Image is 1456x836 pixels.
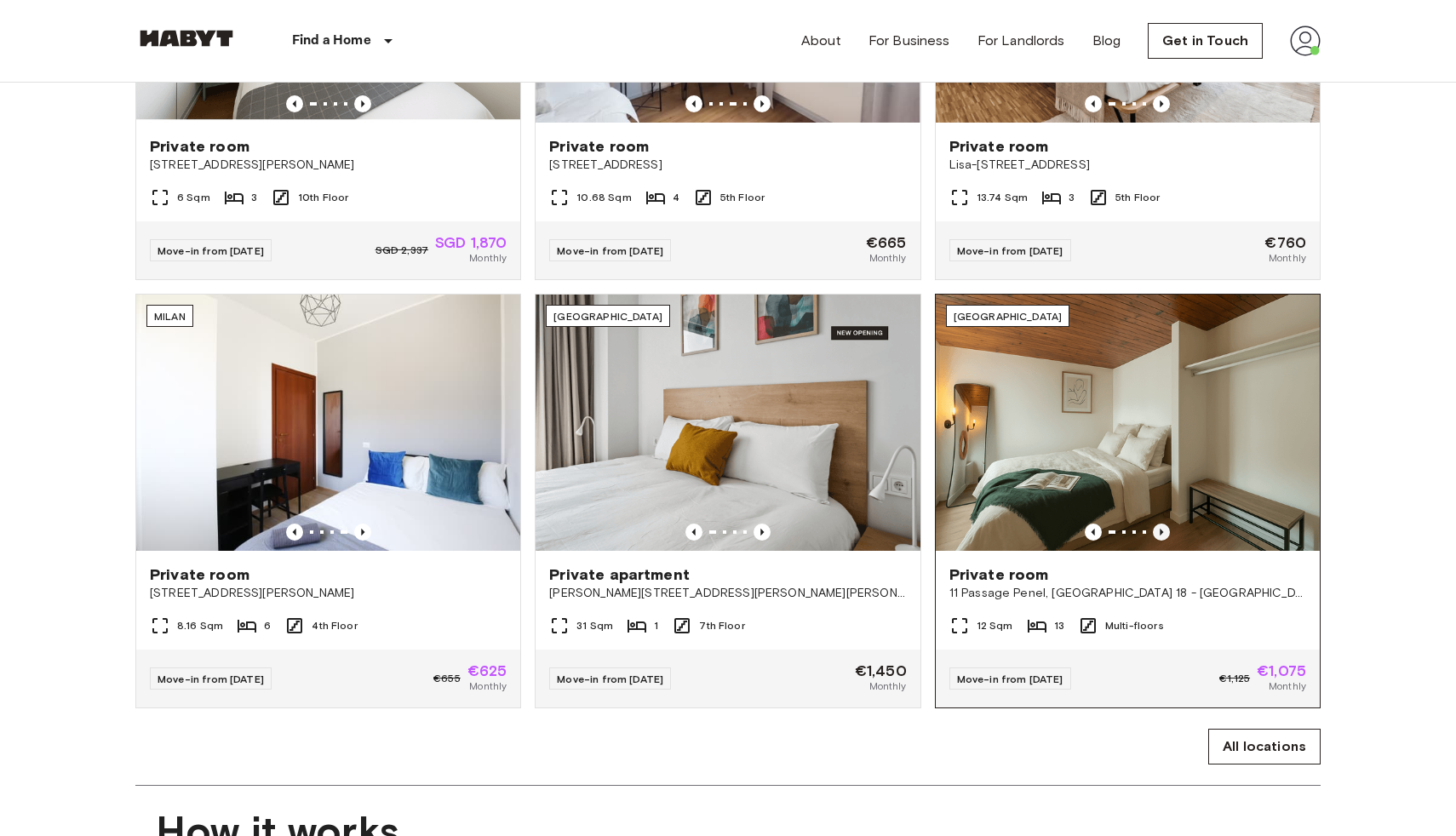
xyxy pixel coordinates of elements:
a: For Landlords [977,31,1065,51]
img: Marketing picture of unit FR-18-011-001-012 [936,295,1320,551]
span: 13.74 Sqm [977,190,1028,205]
span: 31 Sqm [576,618,613,633]
button: Previous image [286,524,303,541]
span: Private room [549,136,649,157]
span: 3 [1069,190,1075,205]
span: Move-in from [DATE] [557,244,663,257]
span: Monthly [469,250,507,266]
a: About [801,31,841,51]
span: Private room [949,564,1049,585]
button: Previous image [754,95,771,112]
span: Move-in from [DATE] [158,244,264,257]
span: 6 [264,618,271,633]
span: Milan [154,310,186,323]
span: 6 Sqm [177,190,210,205]
span: Move-in from [DATE] [957,673,1063,685]
span: [STREET_ADDRESS] [549,157,906,174]
span: Private apartment [549,564,690,585]
span: 1 [654,618,658,633]
span: 13 [1054,618,1064,633]
button: Previous image [1085,524,1102,541]
span: €1,125 [1219,671,1250,686]
span: Monthly [869,250,907,266]
span: Monthly [469,679,507,694]
button: Previous image [1085,95,1102,112]
a: Marketing picture of unit FR-18-011-001-012Previous imagePrevious image[GEOGRAPHIC_DATA]Private r... [935,294,1321,708]
button: Previous image [354,95,371,112]
span: [STREET_ADDRESS][PERSON_NAME] [150,157,507,174]
img: Habyt [135,30,238,47]
span: 8.16 Sqm [177,618,223,633]
span: 4 [673,190,679,205]
a: All locations [1208,729,1321,764]
span: Move-in from [DATE] [557,673,663,685]
img: Marketing picture of unit IT-14-111-001-006 [136,295,520,551]
span: [GEOGRAPHIC_DATA] [954,310,1063,323]
span: 4th Floor [312,618,357,633]
span: Move-in from [DATE] [957,244,1063,257]
span: €760 [1264,235,1306,250]
span: 5th Floor [1115,190,1160,205]
span: €1,075 [1257,663,1306,679]
span: 10.68 Sqm [576,190,631,205]
img: avatar [1290,26,1321,56]
a: Get in Touch [1148,23,1263,59]
a: Marketing picture of unit ES-15-102-734-001Previous imagePrevious image[GEOGRAPHIC_DATA]Private a... [535,294,920,708]
span: Private room [150,564,249,585]
span: [GEOGRAPHIC_DATA] [553,310,662,323]
button: Previous image [754,524,771,541]
span: €665 [866,235,907,250]
a: Blog [1092,31,1121,51]
span: Move-in from [DATE] [158,673,264,685]
span: [STREET_ADDRESS][PERSON_NAME] [150,585,507,602]
span: SGD 2,337 [375,243,428,258]
span: 10th Floor [298,190,349,205]
span: €655 [433,671,461,686]
button: Previous image [286,95,303,112]
span: Monthly [869,679,907,694]
span: 5th Floor [720,190,765,205]
span: Multi-floors [1105,618,1164,633]
span: 12 Sqm [977,618,1013,633]
button: Previous image [1153,524,1170,541]
span: SGD 1,870 [435,235,507,250]
span: Lisa-[STREET_ADDRESS] [949,157,1306,174]
a: Previous imagePrevious imageMilanPrivate room[STREET_ADDRESS][PERSON_NAME]8.16 Sqm64th FloorMove-... [135,294,521,708]
a: For Business [868,31,950,51]
button: Previous image [354,524,371,541]
span: 3 [251,190,257,205]
button: Previous image [1153,95,1170,112]
span: Monthly [1269,250,1306,266]
img: Marketing picture of unit ES-15-102-734-001 [536,295,920,551]
span: Private room [150,136,249,157]
span: 7th Floor [699,618,744,633]
span: 11 Passage Penel, [GEOGRAPHIC_DATA] 18 - [GEOGRAPHIC_DATA] [949,585,1306,602]
span: €1,450 [855,663,907,679]
p: Find a Home [292,31,371,51]
span: Private room [949,136,1049,157]
span: [PERSON_NAME][STREET_ADDRESS][PERSON_NAME][PERSON_NAME] [549,585,906,602]
span: Monthly [1269,679,1306,694]
button: Previous image [685,95,702,112]
button: Previous image [685,524,702,541]
span: €625 [467,663,507,679]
